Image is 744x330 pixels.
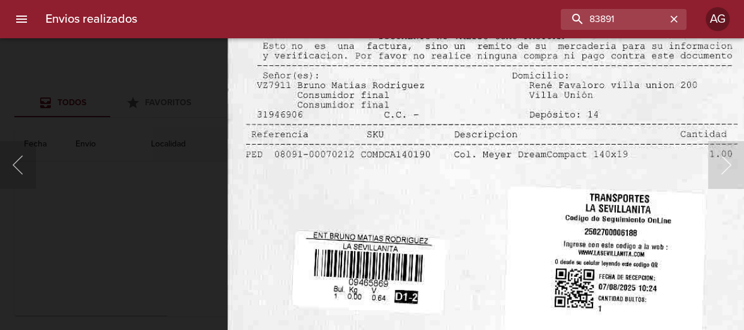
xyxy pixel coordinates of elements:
button: menu [7,5,36,33]
input: buscar [561,9,666,30]
button: Siguiente [708,141,744,189]
div: AG [706,7,730,31]
div: Abrir información de usuario [706,7,730,31]
h6: Envios realizados [46,10,137,29]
